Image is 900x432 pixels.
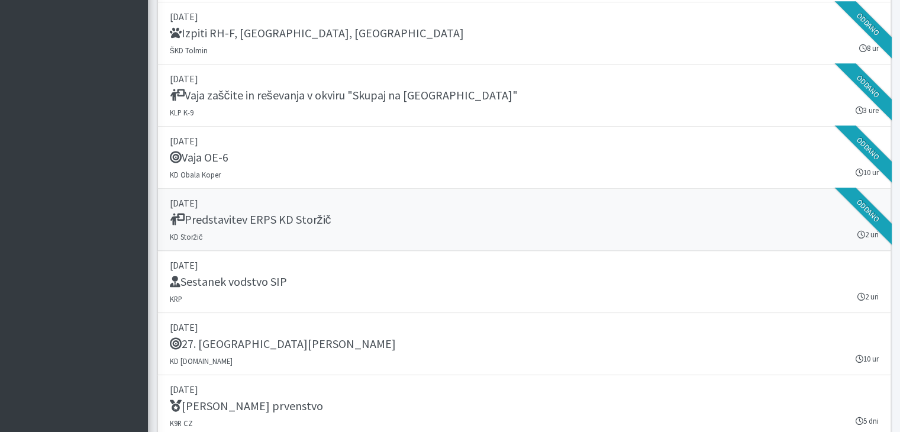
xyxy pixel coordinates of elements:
h5: 27. [GEOGRAPHIC_DATA][PERSON_NAME] [170,337,396,351]
h5: Vaja OE-6 [170,150,228,165]
small: 5 dni [856,415,879,427]
small: KD Storžič [170,232,203,241]
a: [DATE] Izpiti RH-F, [GEOGRAPHIC_DATA], [GEOGRAPHIC_DATA] ŠKD Tolmin 8 ur Oddano [157,2,891,65]
small: 2 uri [857,291,879,302]
h5: Sestanek vodstvo SIP [170,275,287,289]
p: [DATE] [170,134,879,148]
small: KLP K-9 [170,108,193,117]
p: [DATE] [170,258,879,272]
a: [DATE] 27. [GEOGRAPHIC_DATA][PERSON_NAME] KD [DOMAIN_NAME] 10 ur [157,313,891,375]
small: KRP [170,294,182,304]
h5: Vaja zaščite in reševanja v okviru "Skupaj na [GEOGRAPHIC_DATA]" [170,88,518,102]
small: 10 ur [856,353,879,365]
h5: [PERSON_NAME] prvenstvo [170,399,323,413]
a: [DATE] Sestanek vodstvo SIP KRP 2 uri [157,251,891,313]
p: [DATE] [170,72,879,86]
p: [DATE] [170,320,879,334]
p: [DATE] [170,382,879,396]
h5: Izpiti RH-F, [GEOGRAPHIC_DATA], [GEOGRAPHIC_DATA] [170,26,464,40]
a: [DATE] Predstavitev ERPS KD Storžič KD Storžič 2 uri Oddano [157,189,891,251]
small: ŠKD Tolmin [170,46,208,55]
a: [DATE] Vaja zaščite in reševanja v okviru "Skupaj na [GEOGRAPHIC_DATA]" KLP K-9 3 ure Oddano [157,65,891,127]
h5: Predstavitev ERPS KD Storžič [170,212,331,227]
small: KD Obala Koper [170,170,221,179]
p: [DATE] [170,9,879,24]
a: [DATE] Vaja OE-6 KD Obala Koper 10 ur Oddano [157,127,891,189]
p: [DATE] [170,196,879,210]
small: K9R CZ [170,418,193,428]
small: KD [DOMAIN_NAME] [170,356,233,366]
